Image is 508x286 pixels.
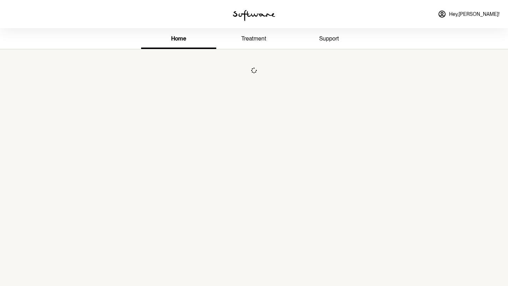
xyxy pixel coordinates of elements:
[233,10,275,21] img: software logo
[171,35,186,42] span: home
[141,30,216,49] a: home
[216,30,291,49] a: treatment
[241,35,266,42] span: treatment
[449,11,500,17] span: Hey, [PERSON_NAME] !
[319,35,339,42] span: support
[434,6,504,23] a: Hey,[PERSON_NAME]!
[292,30,367,49] a: support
